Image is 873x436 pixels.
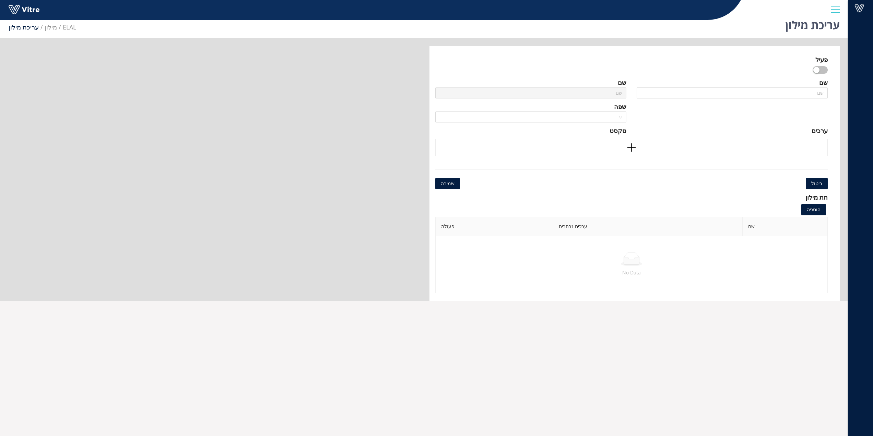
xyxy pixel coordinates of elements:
button: ביטול [806,178,828,189]
input: שם [637,87,828,98]
h1: עריכת מילון [785,9,840,38]
div: שם [819,78,828,87]
li: עריכת מילון [9,22,45,32]
button: שמירה [435,178,460,189]
th: ערכים נבחרים [553,217,743,236]
div: טקסט [610,126,626,135]
span: 89 [63,23,76,31]
div: פעיל [815,55,828,64]
p: No Data [441,269,822,276]
div: שפה [614,102,626,111]
div: ערכים [812,126,828,135]
span: ביטול [811,180,822,187]
th: פעולה [436,217,553,236]
span: הוספה [807,206,821,213]
button: הוספה [801,204,826,215]
span: plus [626,142,637,153]
input: שם [435,87,626,98]
div: שם [618,78,626,87]
div: תת מילון [805,192,828,202]
th: שם [743,217,828,236]
a: מילון [45,23,57,31]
